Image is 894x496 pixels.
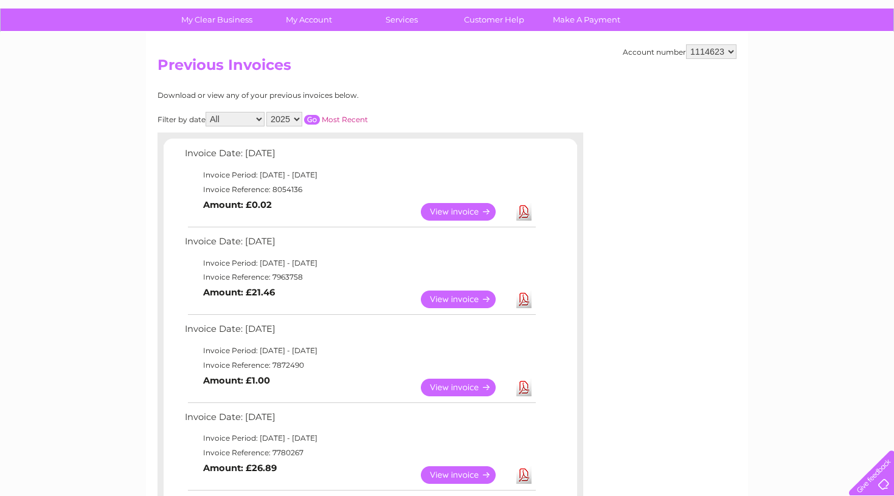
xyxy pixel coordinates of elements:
[536,9,637,31] a: Make A Payment
[516,291,532,308] a: Download
[31,32,93,69] img: logo.png
[182,256,538,270] td: Invoice Period: [DATE] - [DATE]
[623,44,736,59] div: Account number
[788,52,806,61] a: Blog
[203,199,272,210] b: Amount: £0.02
[203,375,270,386] b: Amount: £1.00
[158,57,736,80] h2: Previous Invoices
[680,52,703,61] a: Water
[322,115,368,124] a: Most Recent
[182,145,538,168] td: Invoice Date: [DATE]
[182,446,538,460] td: Invoice Reference: 7780267
[182,321,538,343] td: Invoice Date: [DATE]
[854,52,882,61] a: Log out
[182,233,538,256] td: Invoice Date: [DATE]
[516,466,532,484] a: Download
[710,52,737,61] a: Energy
[203,463,277,474] b: Amount: £26.89
[158,91,477,100] div: Download or view any of your previous invoices below.
[813,52,843,61] a: Contact
[421,379,510,396] a: View
[158,112,477,126] div: Filter by date
[421,466,510,484] a: View
[182,358,538,373] td: Invoice Reference: 7872490
[421,203,510,221] a: View
[182,270,538,284] td: Invoice Reference: 7963758
[516,379,532,396] a: Download
[352,9,452,31] a: Services
[421,291,510,308] a: View
[744,52,781,61] a: Telecoms
[182,431,538,446] td: Invoice Period: [DATE] - [DATE]
[665,6,749,21] a: 0333 014 3131
[444,9,544,31] a: Customer Help
[161,7,735,59] div: Clear Business is a trading name of Verastar Limited (registered in [GEOGRAPHIC_DATA] No. 3667643...
[182,343,538,358] td: Invoice Period: [DATE] - [DATE]
[167,9,267,31] a: My Clear Business
[182,182,538,197] td: Invoice Reference: 8054136
[516,203,532,221] a: Download
[203,287,275,298] b: Amount: £21.46
[182,409,538,432] td: Invoice Date: [DATE]
[259,9,359,31] a: My Account
[182,168,538,182] td: Invoice Period: [DATE] - [DATE]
